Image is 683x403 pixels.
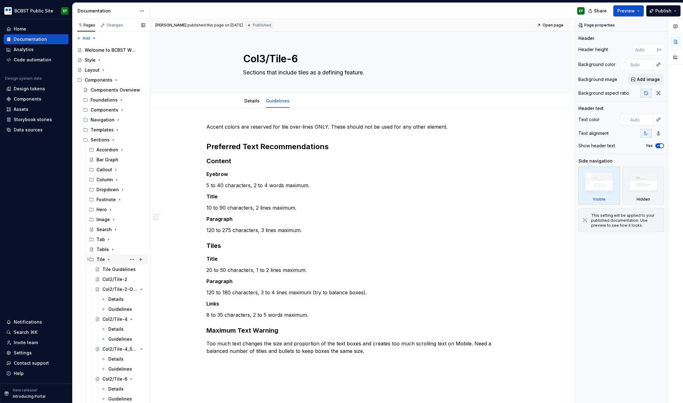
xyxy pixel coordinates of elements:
[97,216,110,223] div: Image
[87,165,148,175] div: Callout
[206,241,515,250] h3: Tiles
[14,96,41,102] div: Components
[578,105,604,111] div: Header text
[591,213,660,228] div: This setting will be applied to your published documentation. Use preview to see how it looks.
[97,256,105,263] div: Tile
[14,360,49,366] div: Contact support
[628,114,653,125] input: Auto
[206,142,515,152] h2: Preferred Text Recommendations
[97,157,118,163] div: Bar Graph
[242,94,262,107] div: Details
[206,301,219,307] strong: Links
[75,34,98,43] button: Add
[102,276,127,282] div: Col2/Tile-2
[206,204,515,211] p: 10 to 90 characters, 2 lines maximum.
[578,143,615,149] div: Show header text
[108,396,132,402] div: Guidelines
[4,55,68,65] a: Code automation
[4,104,68,114] a: Assets
[85,47,136,53] div: Welcome to BCBST Web
[108,356,124,362] div: Details
[646,5,681,17] button: Publish
[206,256,218,262] strong: Title
[87,254,148,264] div: Tile
[4,348,68,358] a: Settings
[14,36,47,42] div: Documentation
[637,76,660,83] span: Add image
[92,264,148,274] a: Tile Guidelines
[75,55,148,65] a: Style
[97,226,112,233] div: Search
[14,339,38,346] div: Invite team
[87,195,148,205] div: Footnote
[108,386,124,392] div: Details
[87,205,148,215] div: Hero
[92,374,148,384] a: Col2/Tile-6
[87,235,148,244] div: Tab
[85,57,96,63] div: Style
[98,304,148,314] a: Guidelines
[91,117,115,123] div: Navigation
[97,197,116,203] div: Footnote
[535,21,566,30] a: Open page
[4,94,68,104] a: Components
[91,87,140,93] div: Components Overview
[14,46,34,53] div: Analytics
[108,326,124,332] div: Details
[63,8,67,13] div: EP
[617,8,635,14] span: Preview
[108,306,132,312] div: Guidelines
[628,74,664,85] button: Add image
[14,106,28,112] div: Assets
[206,340,515,355] p: Too much text changes the size and proportion of the text boxes and creates too much scrolling te...
[655,8,671,14] span: Publish
[206,226,515,234] p: 120 to 275 characters, 3 lines maximum.
[242,51,477,66] textarea: Col3/Tile-6
[102,346,138,352] div: Col2/Tile-4_SampleCards
[98,354,148,364] a: Details
[14,26,26,32] div: Home
[578,76,617,83] div: Background image
[578,116,600,123] div: Text color
[244,98,260,103] a: Details
[637,197,650,202] div: Hidden
[87,215,148,225] div: Image
[98,334,148,344] a: Guidelines
[578,158,613,164] div: Side navigation
[4,327,68,337] button: Search ⌘K
[14,116,52,123] div: Storybook stories
[4,24,68,34] a: Home
[578,90,629,96] div: Background aspect ratio
[91,137,110,143] div: Sections
[87,244,148,254] a: Table
[81,135,148,145] div: Sections
[4,317,68,327] button: Notifications
[578,130,609,136] div: Text alignment
[98,384,148,394] a: Details
[75,75,148,85] div: Components
[155,23,186,28] span: [PERSON_NAME]
[97,187,119,193] div: Dropdown
[206,216,233,222] strong: Paragraph
[4,7,12,15] img: b44e7a6b-69a5-43df-ae42-963d7259159b.png
[206,278,233,284] strong: Paragraph
[206,193,218,200] strong: Title
[206,171,228,177] strong: Eyebrow
[87,225,148,235] a: Search
[657,47,662,52] p: px
[98,294,148,304] a: Details
[92,274,148,284] a: Col2/Tile-2
[14,57,51,63] div: Code automation
[87,155,148,165] a: Bar Graph
[593,197,605,202] div: Visible
[87,175,148,185] div: Column
[633,44,657,55] input: Auto
[585,5,611,17] button: Share
[97,206,107,213] div: Hero
[4,45,68,55] a: Analytics
[4,34,68,44] a: Documentation
[92,344,148,354] a: Col2/Tile-4_SampleCards
[578,35,594,41] div: Header
[578,46,608,53] div: Header height
[14,319,42,325] div: Notifications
